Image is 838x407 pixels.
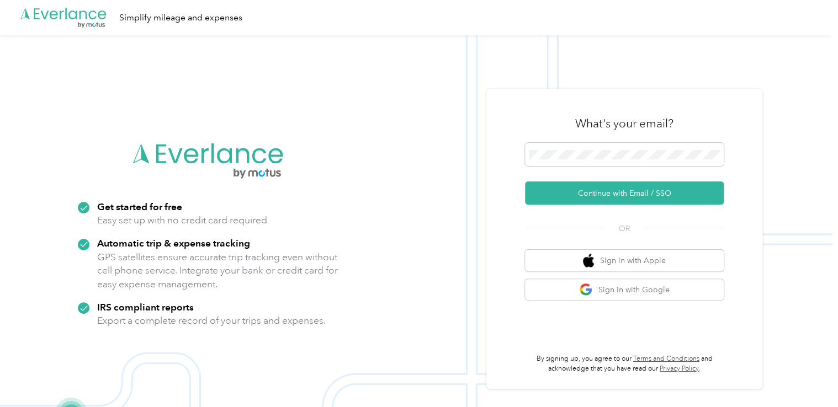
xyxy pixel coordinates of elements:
strong: IRS compliant reports [97,301,194,313]
a: Privacy Policy [660,365,699,373]
img: apple logo [583,254,594,267]
button: Continue with Email / SSO [525,181,724,205]
button: apple logoSign in with Apple [525,250,724,271]
p: Easy set up with no credit card required [97,213,267,227]
p: GPS satellites ensure accurate trip tracking even without cell phone service. Integrate your bank... [97,250,338,291]
p: Export a complete record of your trips and expenses. [97,314,326,328]
div: Simplify mileage and expenses [119,11,242,25]
button: google logoSign in with Google [525,279,724,301]
p: By signing up, you agree to our and acknowledge that you have read our . [525,354,724,373]
h3: What's your email? [575,116,673,131]
strong: Get started for free [97,201,182,212]
a: Terms and Conditions [633,355,699,363]
img: google logo [579,283,593,297]
span: OR [605,223,644,234]
strong: Automatic trip & expense tracking [97,237,250,249]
